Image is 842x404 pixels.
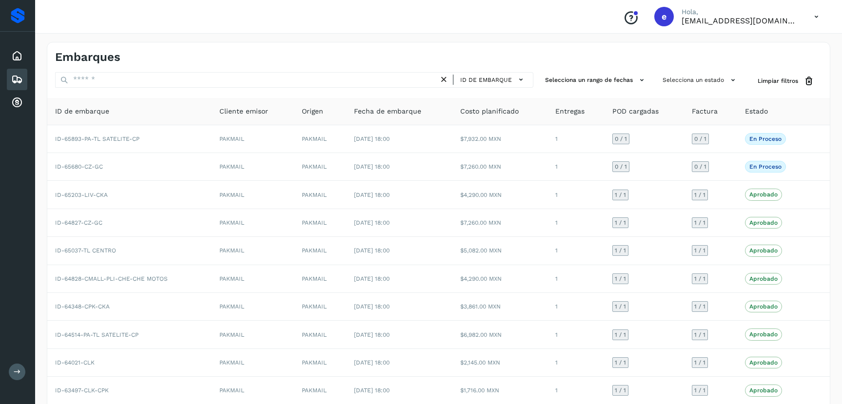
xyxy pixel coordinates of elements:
[452,153,548,181] td: $7,260.00 MXN
[615,220,626,226] span: 1 / 1
[555,106,585,116] span: Entregas
[548,265,605,293] td: 1
[694,164,706,170] span: 0 / 1
[55,50,120,64] h4: Embarques
[452,181,548,209] td: $4,290.00 MXN
[749,275,778,282] p: Aprobado
[212,209,294,237] td: PAKMAIL
[452,209,548,237] td: $7,260.00 MXN
[212,293,294,321] td: PAKMAIL
[615,387,626,393] span: 1 / 1
[354,163,390,170] span: [DATE] 18:00
[745,106,768,116] span: Estado
[452,377,548,404] td: $1,716.00 MXN
[294,181,346,209] td: PAKMAIL
[548,377,605,404] td: 1
[749,135,782,142] p: En proceso
[294,125,346,153] td: PAKMAIL
[749,387,778,394] p: Aprobado
[452,349,548,377] td: $2,145.00 MXN
[452,125,548,153] td: $7,932.00 MXN
[460,76,512,84] span: ID de embarque
[294,153,346,181] td: PAKMAIL
[615,248,626,253] span: 1 / 1
[294,349,346,377] td: PAKMAIL
[55,247,116,254] span: ID-65037-TL CENTRO
[294,377,346,404] td: PAKMAIL
[460,106,519,116] span: Costo planificado
[749,247,778,254] p: Aprobado
[615,136,627,142] span: 0 / 1
[55,219,102,226] span: ID-64827-CZ-GC
[212,265,294,293] td: PAKMAIL
[55,163,103,170] span: ID-65680-CZ-GC
[694,192,705,198] span: 1 / 1
[294,321,346,348] td: PAKMAIL
[548,125,605,153] td: 1
[354,387,390,394] span: [DATE] 18:00
[7,45,27,67] div: Inicio
[694,220,705,226] span: 1 / 1
[354,192,390,198] span: [DATE] 18:00
[212,125,294,153] td: PAKMAIL
[452,293,548,321] td: $3,861.00 MXN
[354,135,390,142] span: [DATE] 18:00
[55,192,108,198] span: ID-65203-LIV-CKA
[758,77,798,85] span: Limpiar filtros
[55,275,168,282] span: ID-64828-CMALL-PLI-CHE-CHE MOTOS
[7,69,27,90] div: Embarques
[548,153,605,181] td: 1
[694,387,705,393] span: 1 / 1
[354,331,390,338] span: [DATE] 18:00
[354,303,390,310] span: [DATE] 18:00
[615,276,626,282] span: 1 / 1
[548,181,605,209] td: 1
[7,92,27,114] div: Cuentas por cobrar
[694,332,705,338] span: 1 / 1
[548,349,605,377] td: 1
[548,321,605,348] td: 1
[694,360,705,366] span: 1 / 1
[55,331,138,338] span: ID-64514-PA-TL SATELITE-CP
[541,72,651,88] button: Selecciona un rango de fechas
[612,106,659,116] span: POD cargadas
[548,209,605,237] td: 1
[354,219,390,226] span: [DATE] 18:00
[694,248,705,253] span: 1 / 1
[212,181,294,209] td: PAKMAIL
[548,237,605,265] td: 1
[694,276,705,282] span: 1 / 1
[219,106,268,116] span: Cliente emisor
[452,265,548,293] td: $4,290.00 MXN
[615,360,626,366] span: 1 / 1
[212,349,294,377] td: PAKMAIL
[615,304,626,309] span: 1 / 1
[749,163,782,170] p: En proceso
[615,332,626,338] span: 1 / 1
[452,321,548,348] td: $6,982.00 MXN
[55,135,139,142] span: ID-65893-PA-TL SATELITE-CP
[212,237,294,265] td: PAKMAIL
[55,359,95,366] span: ID-64021-CLK
[212,321,294,348] td: PAKMAIL
[694,136,706,142] span: 0 / 1
[294,265,346,293] td: PAKMAIL
[354,247,390,254] span: [DATE] 18:00
[294,209,346,237] td: PAKMAIL
[659,72,742,88] button: Selecciona un estado
[302,106,323,116] span: Origen
[294,293,346,321] td: PAKMAIL
[55,303,110,310] span: ID-64348-CPK-CKA
[294,237,346,265] td: PAKMAIL
[212,377,294,404] td: PAKMAIL
[749,191,778,198] p: Aprobado
[615,164,627,170] span: 0 / 1
[55,387,109,394] span: ID-63497-CLK-CPK
[749,303,778,310] p: Aprobado
[452,237,548,265] td: $5,082.00 MXN
[692,106,718,116] span: Factura
[212,153,294,181] td: PAKMAIL
[749,219,778,226] p: Aprobado
[354,275,390,282] span: [DATE] 18:00
[615,192,626,198] span: 1 / 1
